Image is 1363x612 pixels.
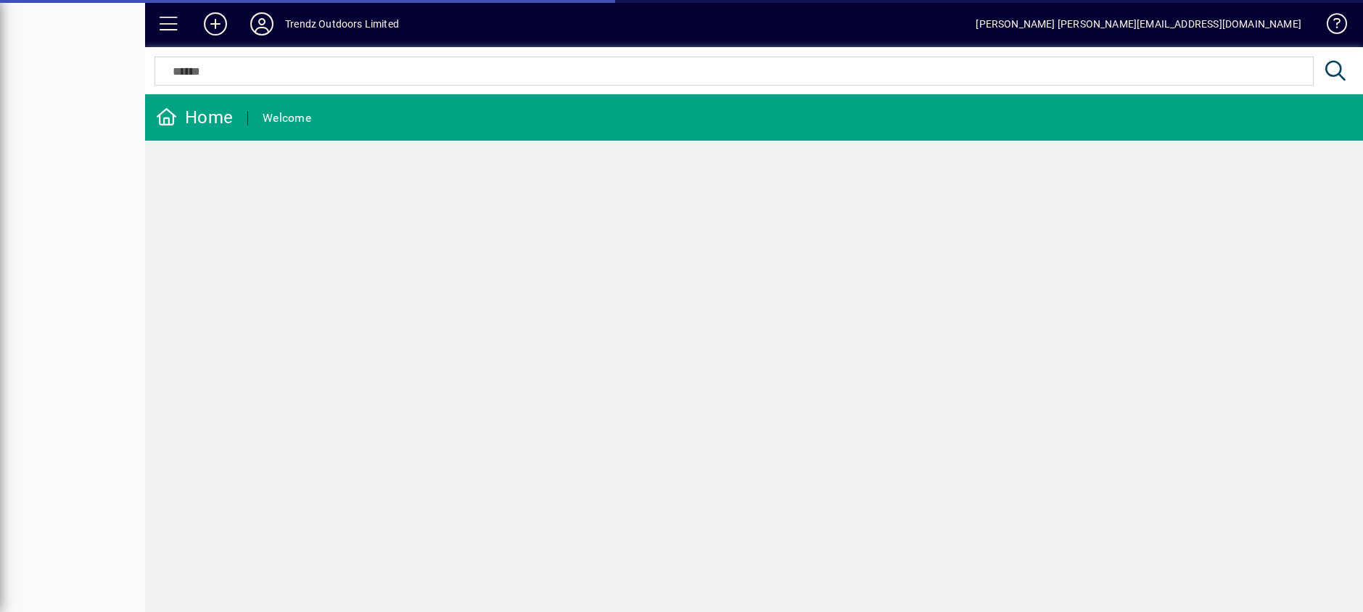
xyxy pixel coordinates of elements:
button: Profile [239,11,285,37]
div: Welcome [263,107,311,130]
button: Add [192,11,239,37]
div: Trendz Outdoors Limited [285,12,399,36]
div: [PERSON_NAME] [PERSON_NAME][EMAIL_ADDRESS][DOMAIN_NAME] [976,12,1301,36]
div: Home [156,106,233,129]
a: Knowledge Base [1316,3,1345,50]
